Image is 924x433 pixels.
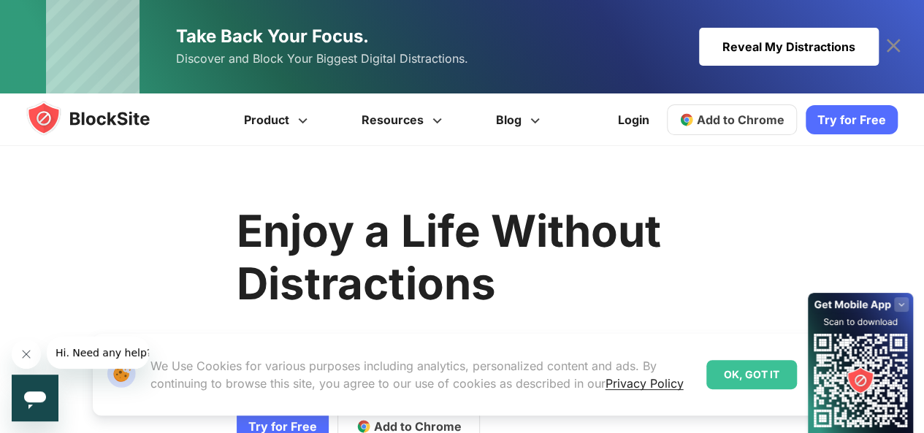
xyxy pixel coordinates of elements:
[806,105,898,134] a: Try for Free
[679,112,694,127] img: chrome-icon.svg
[606,376,684,391] a: Privacy Policy
[176,26,369,47] span: Take Back Your Focus.
[609,102,658,137] a: Login
[176,48,468,69] span: Discover and Block Your Biggest Digital Distractions.
[471,93,569,146] a: Blog
[337,93,471,146] a: Resources
[219,93,337,146] a: Product
[237,204,703,310] h2: Enjoy a Life Without Distractions
[667,104,797,135] a: Add to Chrome
[12,375,58,421] iframe: Button to launch messaging window
[150,357,695,392] p: We Use Cookies for various purposes including analytics, personalized content and ads. By continu...
[12,340,41,369] iframe: Close message
[706,360,797,389] div: OK, GOT IT
[9,10,105,22] span: Hi. Need any help?
[699,28,879,66] div: Reveal My Distractions
[26,101,178,136] img: blocksite-icon.5d769676.svg
[697,112,784,127] span: Add to Chrome
[47,337,149,369] iframe: Message from company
